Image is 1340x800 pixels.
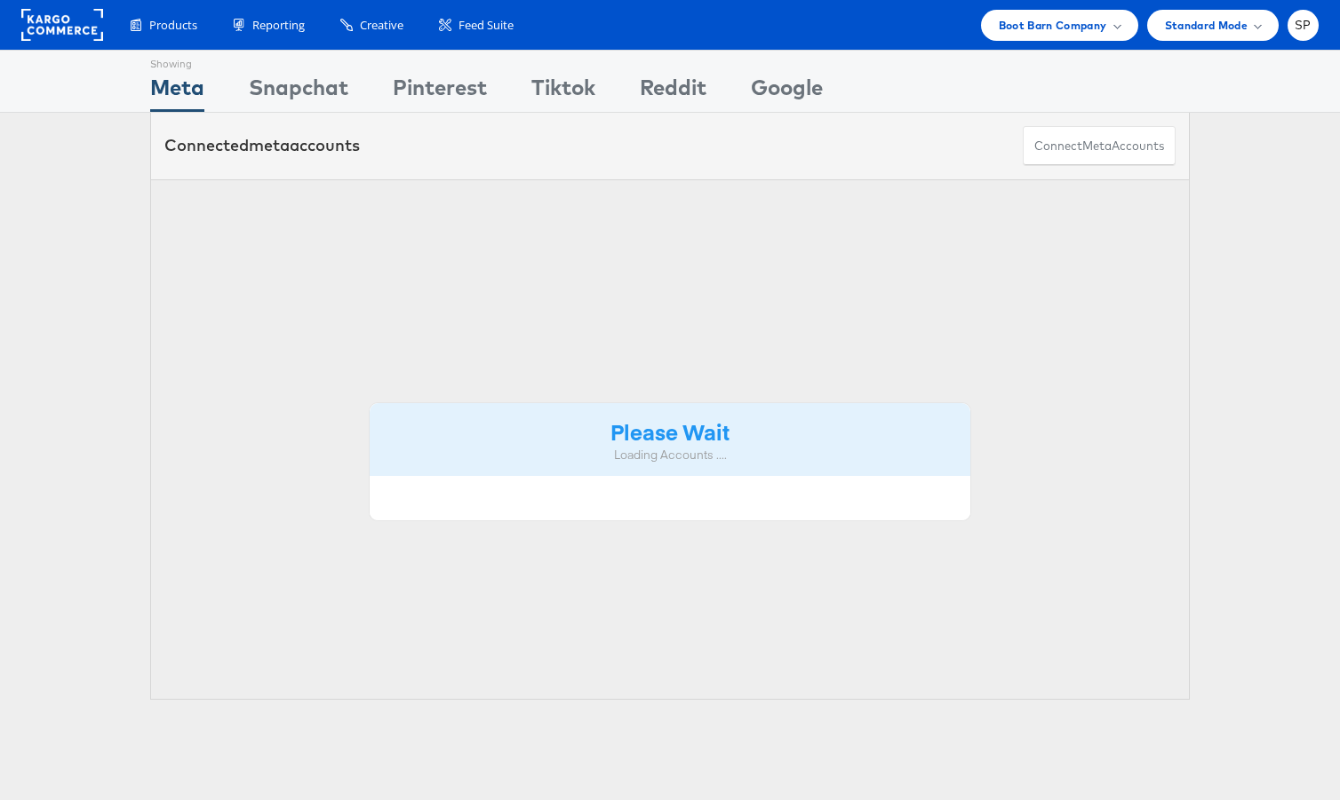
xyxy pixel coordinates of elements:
span: Reporting [252,17,305,34]
span: Standard Mode [1165,16,1248,35]
span: meta [249,135,290,155]
div: Snapchat [249,72,348,112]
div: Meta [150,72,204,112]
span: SP [1295,20,1312,31]
div: Loading Accounts .... [383,447,957,463]
div: Tiktok [531,72,595,112]
span: Feed Suite [459,17,514,34]
span: Creative [360,17,403,34]
div: Google [751,72,823,112]
span: Boot Barn Company [999,16,1107,35]
span: meta [1082,138,1112,154]
div: Pinterest [393,72,487,112]
div: Reddit [640,72,706,112]
strong: Please Wait [610,416,730,446]
div: Showing [150,51,204,72]
span: Products [149,17,197,34]
div: Connected accounts [164,134,360,157]
button: ConnectmetaAccounts [1023,126,1176,166]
